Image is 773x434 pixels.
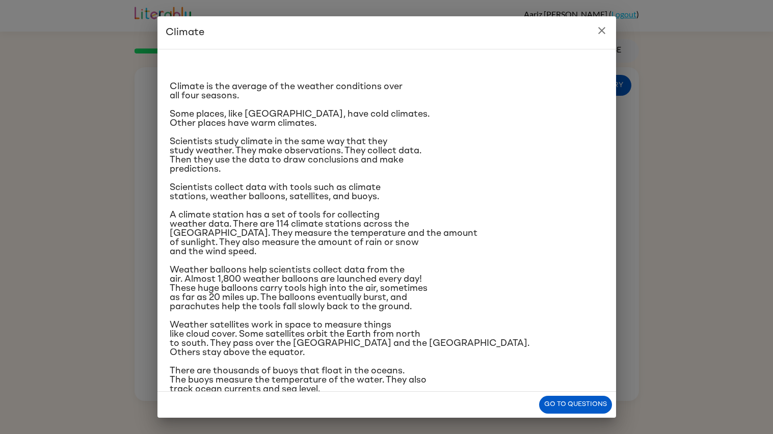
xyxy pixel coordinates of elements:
[157,16,616,49] h2: Climate
[170,265,428,311] span: Weather balloons help scientists collect data from the air. Almost 1,800 weather balloons are lau...
[170,82,403,100] span: Climate is the average of the weather conditions over all four seasons.
[170,320,529,357] span: Weather satellites work in space to measure things like cloud cover. Some satellites orbit the Ea...
[592,20,612,41] button: close
[170,366,427,394] span: There are thousands of buoys that float in the oceans. The buoys measure the temperature of the w...
[170,137,421,174] span: Scientists study climate in the same way that they study weather. They make observations. They co...
[170,210,477,256] span: A climate station has a set of tools for collecting weather data. There are 114 climate stations ...
[170,183,381,201] span: Scientists collect data with tools such as climate stations, weather balloons, satellites, and bu...
[170,110,430,128] span: Some places, like [GEOGRAPHIC_DATA], have cold climates. Other places have warm climates.
[539,396,612,414] button: Go to questions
